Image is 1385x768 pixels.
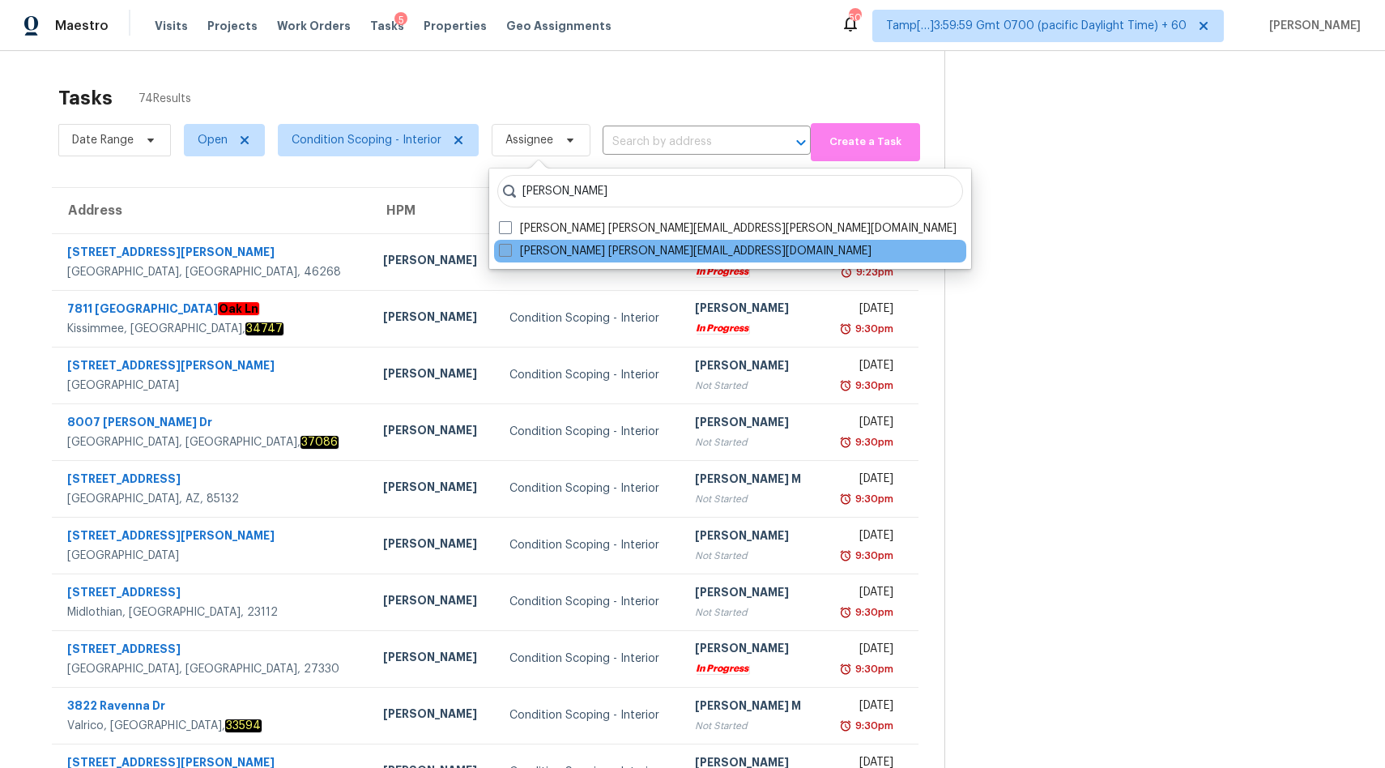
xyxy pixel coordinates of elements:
[695,491,808,507] div: Not Started
[839,491,852,507] img: Overdue Alarm Icon
[819,133,912,151] span: Create a Task
[695,357,808,378] div: [PERSON_NAME]
[834,471,893,491] div: [DATE]
[292,132,441,148] span: Condition Scoping - Interior
[55,18,109,34] span: Maestro
[67,378,357,394] div: [GEOGRAPHIC_DATA]
[695,527,808,548] div: [PERSON_NAME]
[839,378,852,394] img: Overdue Alarm Icon
[52,188,370,233] th: Address
[603,130,765,155] input: Search by address
[695,300,808,320] div: [PERSON_NAME]
[383,309,484,329] div: [PERSON_NAME]
[370,188,496,233] th: HPM
[834,584,893,604] div: [DATE]
[198,132,228,148] span: Open
[67,548,357,564] div: [GEOGRAPHIC_DATA]
[277,18,351,34] span: Work Orders
[67,414,357,434] div: 8007 [PERSON_NAME] Dr
[839,718,852,734] img: Overdue Alarm Icon
[245,322,283,335] em: 34747
[383,479,484,499] div: [PERSON_NAME]
[840,264,853,280] img: Overdue Alarm Icon
[695,604,808,621] div: Not Started
[505,132,553,148] span: Assignee
[834,641,893,661] div: [DATE]
[509,310,669,326] div: Condition Scoping - Interior
[225,719,262,732] em: 33594
[695,718,808,734] div: Not Started
[506,18,612,34] span: Geo Assignments
[852,548,893,564] div: 9:30pm
[218,302,259,315] em: Oak Ln
[67,698,357,718] div: 3822 Ravenna Dr
[383,535,484,556] div: [PERSON_NAME]
[155,18,188,34] span: Visits
[852,661,893,677] div: 9:30pm
[383,252,484,272] div: [PERSON_NAME]
[509,367,669,383] div: Condition Scoping - Interior
[509,424,669,440] div: Condition Scoping - Interior
[509,651,669,667] div: Condition Scoping - Interior
[499,243,871,259] label: [PERSON_NAME] [PERSON_NAME][EMAIL_ADDRESS][DOMAIN_NAME]
[695,414,808,434] div: [PERSON_NAME]
[695,323,749,334] em: In Progress
[67,641,357,661] div: [STREET_ADDRESS]
[499,220,957,237] label: [PERSON_NAME] [PERSON_NAME][EMAIL_ADDRESS][PERSON_NAME][DOMAIN_NAME]
[695,698,808,718] div: [PERSON_NAME] M
[67,434,357,450] div: [GEOGRAPHIC_DATA], [GEOGRAPHIC_DATA],
[67,321,357,337] div: Kissimmee, [GEOGRAPHIC_DATA],
[138,91,191,107] span: 74 Results
[383,365,484,386] div: [PERSON_NAME]
[811,123,920,161] button: Create a Task
[849,10,860,26] div: 505
[67,527,357,548] div: [STREET_ADDRESS][PERSON_NAME]
[207,18,258,34] span: Projects
[67,244,357,264] div: [STREET_ADDRESS][PERSON_NAME]
[383,649,484,669] div: [PERSON_NAME]
[852,434,893,450] div: 9:30pm
[67,471,357,491] div: [STREET_ADDRESS]
[852,378,893,394] div: 9:30pm
[834,698,893,718] div: [DATE]
[67,584,357,604] div: [STREET_ADDRESS]
[839,321,852,337] img: Overdue Alarm Icon
[67,718,357,734] div: Valrico, [GEOGRAPHIC_DATA],
[1263,18,1361,34] span: [PERSON_NAME]
[370,20,404,32] span: Tasks
[839,604,852,621] img: Overdue Alarm Icon
[834,414,893,434] div: [DATE]
[300,436,339,449] em: 37086
[383,592,484,612] div: [PERSON_NAME]
[509,594,669,610] div: Condition Scoping - Interior
[58,90,113,106] h2: Tasks
[839,661,852,677] img: Overdue Alarm Icon
[394,12,407,28] div: 5
[834,527,893,548] div: [DATE]
[509,537,669,553] div: Condition Scoping - Interior
[834,357,893,378] div: [DATE]
[695,378,808,394] div: Not Started
[67,301,357,321] div: 7811 [GEOGRAPHIC_DATA]
[852,604,893,621] div: 9:30pm
[67,661,357,677] div: [GEOGRAPHIC_DATA], [GEOGRAPHIC_DATA], 27330
[67,264,357,280] div: [GEOGRAPHIC_DATA], [GEOGRAPHIC_DATA], 46268
[72,132,134,148] span: Date Range
[67,357,357,378] div: [STREET_ADDRESS][PERSON_NAME]
[886,18,1187,34] span: Tamp[…]3:59:59 Gmt 0700 (pacific Daylight Time) + 60
[695,434,808,450] div: Not Started
[67,491,357,507] div: [GEOGRAPHIC_DATA], AZ, 85132
[834,301,893,321] div: [DATE]
[695,471,808,491] div: [PERSON_NAME] M
[852,491,893,507] div: 9:30pm
[790,131,812,154] button: Open
[852,321,893,337] div: 9:30pm
[509,707,669,723] div: Condition Scoping - Interior
[67,604,357,621] div: Midlothian, [GEOGRAPHIC_DATA], 23112
[695,548,808,564] div: Not Started
[695,584,808,604] div: [PERSON_NAME]
[695,267,749,277] em: In Progress
[383,706,484,726] div: [PERSON_NAME]
[424,18,487,34] span: Properties
[852,718,893,734] div: 9:30pm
